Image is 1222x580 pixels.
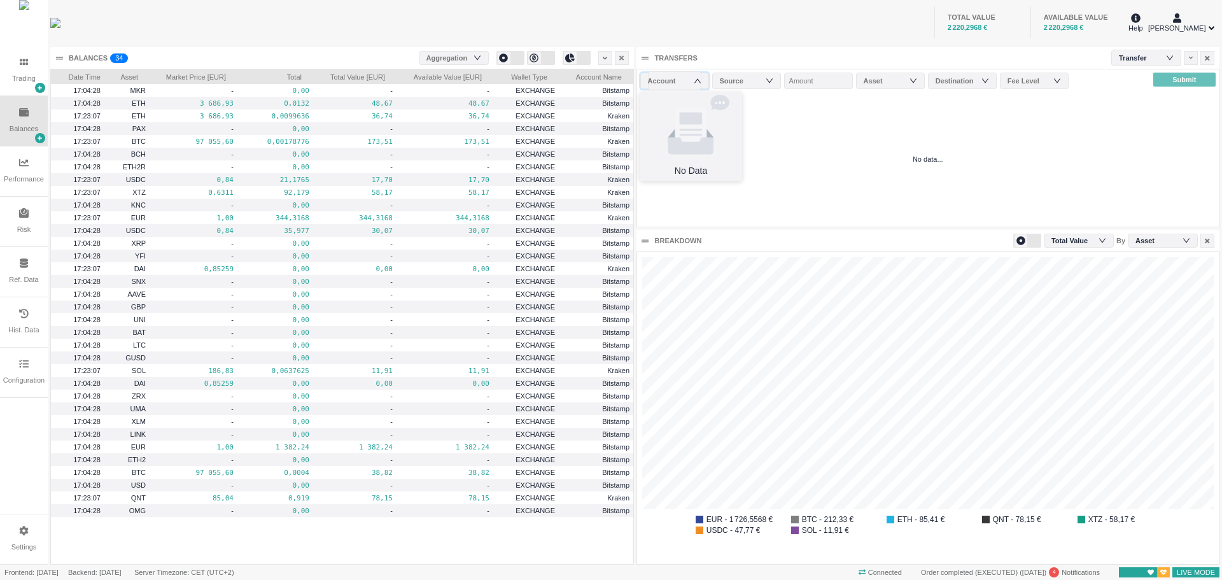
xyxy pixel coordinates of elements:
[516,341,555,349] span: EXCHANGE
[131,201,146,209] span: KNC
[864,74,911,87] div: Asset
[602,99,629,107] span: Bitstamp
[17,224,31,235] div: Risk
[241,325,309,340] pre: 0,00
[317,364,393,378] pre: 11,91
[694,76,701,85] i: icon: down
[241,160,309,174] pre: 0,00
[1044,24,1084,31] span: 2 220,2968 €
[9,274,38,285] div: Ref. Data
[487,150,489,158] span: -
[909,76,917,85] i: icon: down
[241,402,309,416] pre: 0,00
[317,173,393,187] pre: 17,70
[73,367,101,374] span: 17:23:07
[241,313,309,327] pre: 0,00
[231,354,234,362] span: -
[400,364,489,378] pre: 11,91
[231,252,234,260] span: -
[516,227,555,234] span: EXCHANGE
[607,367,629,374] span: Kraken
[231,125,234,132] span: -
[317,69,385,82] span: Total Value [EUR]
[241,134,309,149] pre: 0,00178776
[637,92,1219,227] div: No data...
[516,239,555,247] span: EXCHANGE
[516,290,555,298] span: EXCHANGE
[487,316,489,323] span: -
[1183,236,1190,244] i: icon: down
[400,376,489,391] pre: 0,00
[231,418,234,425] span: -
[73,379,101,387] span: 17:04:28
[73,303,101,311] span: 17:04:28
[130,405,146,413] span: UMA
[134,316,146,323] span: UNI
[132,138,146,145] span: BTC
[317,96,393,111] pre: 48,67
[130,87,146,94] span: MKR
[73,456,101,463] span: 17:04:28
[390,87,393,94] span: -
[516,392,555,400] span: EXCHANGE
[487,163,489,171] span: -
[133,341,146,349] span: LTC
[153,69,226,82] span: Market Price [EUR]
[317,440,393,455] pre: 1 382,24
[1128,11,1143,33] div: Help
[602,252,629,260] span: Bitstamp
[241,414,309,429] pre: 0,00
[241,440,309,455] pre: 1 382,24
[655,53,698,64] div: TRANSFERS
[426,52,475,64] div: Aggregation
[516,316,555,323] span: EXCHANGE
[73,201,101,209] span: 17:04:28
[231,341,234,349] span: -
[123,163,146,171] span: ETH2R
[317,465,393,480] pre: 38,82
[497,69,547,82] span: Wallet Type
[516,112,555,120] span: EXCHANGE
[400,223,489,238] pre: 30,07
[1166,53,1174,62] i: icon: down
[131,239,146,247] span: XRP
[948,24,988,31] span: 2 220,2968 €
[241,249,309,264] pre: 0,00
[1172,74,1196,85] span: Submit
[231,329,234,336] span: -
[516,214,555,222] span: EXCHANGE
[241,262,309,276] pre: 0,00
[73,430,101,438] span: 17:04:28
[131,214,146,222] span: EUR
[602,316,629,323] span: Bitstamp
[516,176,555,183] span: EXCHANGE
[73,418,101,425] span: 17:04:28
[607,188,629,196] span: Kraken
[231,163,234,171] span: -
[132,392,146,400] span: ZRX
[766,76,773,85] i: icon: down
[602,354,629,362] span: Bitstamp
[132,125,146,132] span: PAX
[241,211,309,225] pre: 344,3168
[516,379,555,387] span: EXCHANGE
[317,262,393,276] pre: 0,00
[487,278,489,285] span: -
[132,99,146,107] span: ETH
[73,138,101,145] span: 17:23:07
[516,252,555,260] span: EXCHANGE
[390,418,393,425] span: -
[516,303,555,311] span: EXCHANGE
[602,456,629,463] span: Bitstamp
[131,418,146,425] span: XLM
[153,223,234,238] pre: 0,84
[487,392,489,400] span: -
[125,354,146,362] span: GUSD
[516,278,555,285] span: EXCHANGE
[231,201,234,209] span: -
[153,211,234,225] pre: 1,00
[73,469,101,476] span: 17:04:28
[400,465,489,480] pre: 38,82
[73,214,101,222] span: 17:23:07
[516,329,555,336] span: EXCHANGE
